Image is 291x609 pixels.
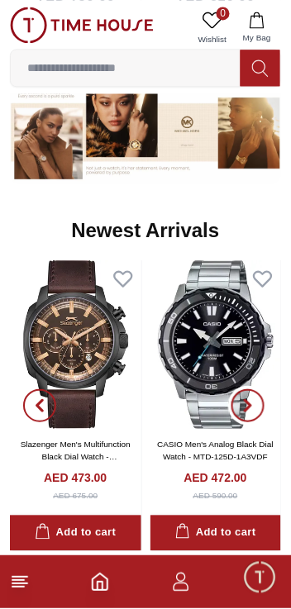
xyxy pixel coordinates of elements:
img: Slazenger Men's Multifunction Black Dial Watch - SL.9.2480.2.04 [10,260,141,429]
div: AED 675.00 [53,490,98,502]
span: Wishlist [192,33,233,45]
h4: AED 472.00 [184,470,247,487]
div: Add to cart [35,524,116,543]
span: My Bag [236,31,278,44]
a: CASIO Men's Analog Black Dial Watch - MTD-125D-1A3VDF [157,440,274,462]
img: ... [10,83,281,184]
h4: AED 473.00 [44,470,107,487]
a: Slazenger Men's Multifunction Black Dial Watch - SL.9.2480.2.04 [21,440,131,474]
button: Add to cart [150,516,282,551]
img: CASIO Men's Analog Black Dial Watch - MTD-125D-1A3VDF [150,260,282,429]
div: Add to cart [175,524,256,543]
button: Add to cart [10,516,141,551]
h2: Newest Arrivals [71,217,219,244]
a: 0Wishlist [192,7,233,49]
div: AED 590.00 [193,490,238,502]
a: Home [90,573,110,592]
img: ... [10,7,154,43]
div: Chat Widget [242,560,279,597]
span: 0 [217,7,230,20]
button: My Bag [233,7,281,49]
